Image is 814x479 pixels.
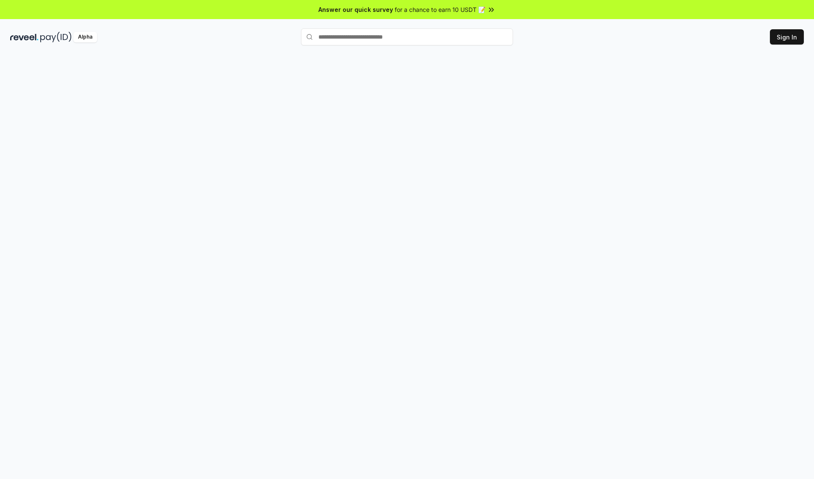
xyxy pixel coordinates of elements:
div: Alpha [73,32,97,42]
span: Answer our quick survey [318,5,393,14]
button: Sign In [770,29,804,45]
span: for a chance to earn 10 USDT 📝 [395,5,485,14]
img: reveel_dark [10,32,39,42]
img: pay_id [40,32,72,42]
